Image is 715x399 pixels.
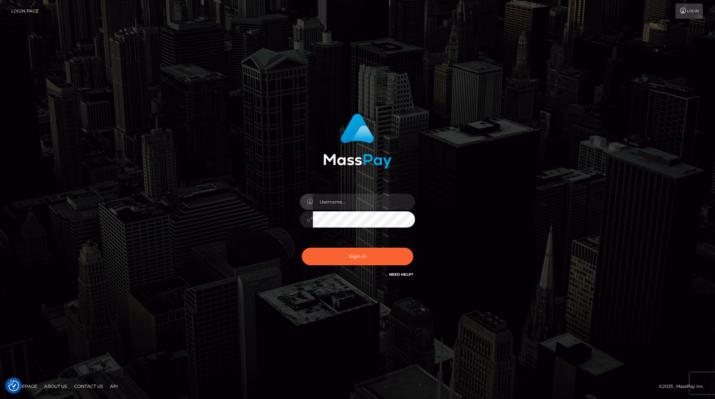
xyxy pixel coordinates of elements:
[8,380,19,391] img: Revisit consent button
[302,248,413,265] button: Sign in
[313,194,415,210] input: Username...
[659,382,710,390] div: © 2025 , MassPay Inc.
[323,114,392,169] img: MassPay Login
[41,381,70,392] a: About Us
[8,381,40,392] a: Homepage
[675,4,703,19] a: Login
[71,381,106,392] a: Contact Us
[8,380,19,391] button: Consent Preferences
[107,381,121,392] a: API
[389,272,413,277] a: Need Help?
[11,4,39,19] a: Login Page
